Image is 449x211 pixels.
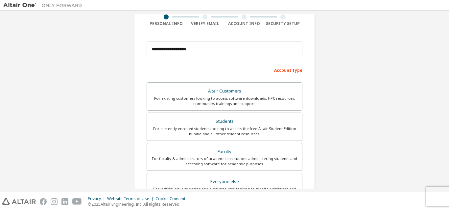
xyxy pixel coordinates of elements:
[186,21,225,26] div: Verify Email
[151,147,298,156] div: Faculty
[61,198,68,205] img: linkedin.svg
[2,198,36,205] img: altair_logo.svg
[225,21,264,26] div: Account Info
[72,198,82,205] img: youtube.svg
[151,186,298,197] div: For individuals, businesses and everyone else looking to try Altair software and explore our prod...
[107,196,155,201] div: Website Terms of Use
[51,198,58,205] img: instagram.svg
[155,196,189,201] div: Cookie Consent
[147,65,302,75] div: Account Type
[151,87,298,96] div: Altair Customers
[88,201,189,207] p: © 2025 Altair Engineering, Inc. All Rights Reserved.
[264,21,303,26] div: Security Setup
[3,2,85,9] img: Altair One
[151,126,298,137] div: For currently enrolled students looking to access the free Altair Student Edition bundle and all ...
[151,177,298,186] div: Everyone else
[147,21,186,26] div: Personal Info
[88,196,107,201] div: Privacy
[40,198,47,205] img: facebook.svg
[151,96,298,106] div: For existing customers looking to access software downloads, HPC resources, community, trainings ...
[151,117,298,126] div: Students
[151,156,298,167] div: For faculty & administrators of academic institutions administering students and accessing softwa...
